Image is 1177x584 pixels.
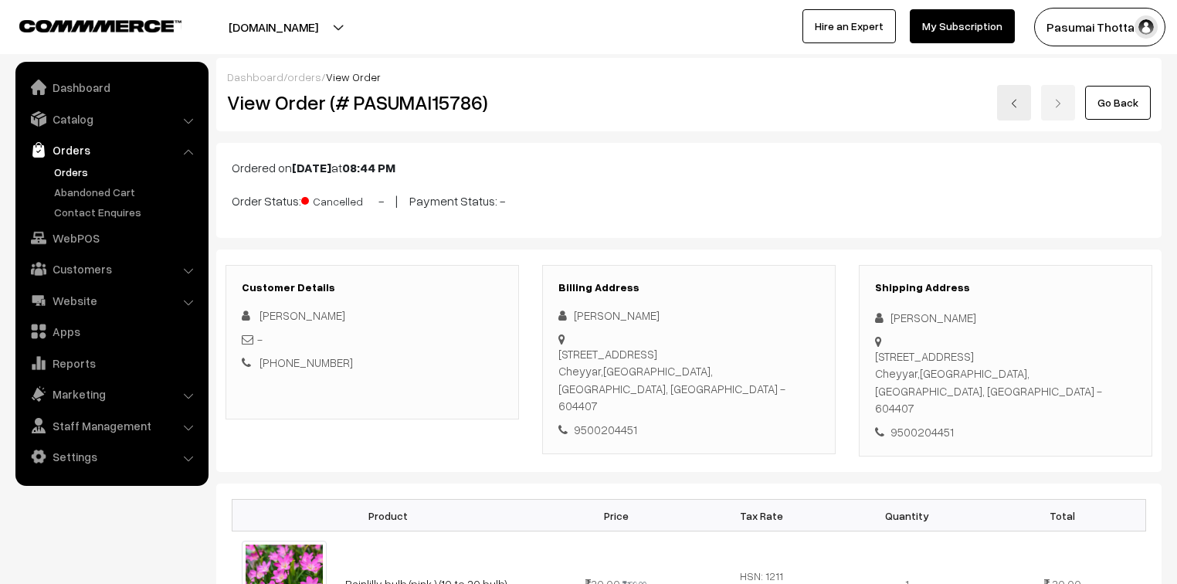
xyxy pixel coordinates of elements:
[19,73,203,101] a: Dashboard
[1135,15,1158,39] img: user
[558,281,819,294] h3: Billing Address
[875,281,1136,294] h3: Shipping Address
[227,90,520,114] h2: View Order (# PASUMAI15786)
[875,309,1136,327] div: [PERSON_NAME]
[232,158,1146,177] p: Ordered on at
[834,500,979,531] th: Quantity
[50,164,203,180] a: Orders
[1034,8,1165,46] button: Pasumai Thotta…
[242,331,503,348] div: -
[875,348,1136,417] div: [STREET_ADDRESS] Cheyyar,[GEOGRAPHIC_DATA], [GEOGRAPHIC_DATA], [GEOGRAPHIC_DATA] - 604407
[259,308,345,322] span: [PERSON_NAME]
[19,105,203,133] a: Catalog
[175,8,372,46] button: [DOMAIN_NAME]
[232,500,544,531] th: Product
[301,189,378,209] span: Cancelled
[1009,99,1019,108] img: left-arrow.png
[19,443,203,470] a: Settings
[544,500,689,531] th: Price
[342,160,395,175] b: 08:44 PM
[326,70,381,83] span: View Order
[1085,86,1151,120] a: Go Back
[19,287,203,314] a: Website
[227,70,283,83] a: Dashboard
[292,160,331,175] b: [DATE]
[259,355,353,369] a: [PHONE_NUMBER]
[50,184,203,200] a: Abandoned Cart
[910,9,1015,43] a: My Subscription
[19,15,154,34] a: COMMMERCE
[875,423,1136,441] div: 9500204451
[802,9,896,43] a: Hire an Expert
[19,317,203,345] a: Apps
[19,380,203,408] a: Marketing
[19,136,203,164] a: Orders
[558,307,819,324] div: [PERSON_NAME]
[689,500,834,531] th: Tax Rate
[19,20,181,32] img: COMMMERCE
[558,421,819,439] div: 9500204451
[287,70,321,83] a: orders
[19,412,203,440] a: Staff Management
[50,204,203,220] a: Contact Enquires
[232,189,1146,210] p: Order Status: - | Payment Status: -
[242,281,503,294] h3: Customer Details
[227,69,1151,85] div: / /
[19,224,203,252] a: WebPOS
[558,345,819,415] div: [STREET_ADDRESS] Cheyyar,[GEOGRAPHIC_DATA], [GEOGRAPHIC_DATA], [GEOGRAPHIC_DATA] - 604407
[19,349,203,377] a: Reports
[19,255,203,283] a: Customers
[979,500,1145,531] th: Total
